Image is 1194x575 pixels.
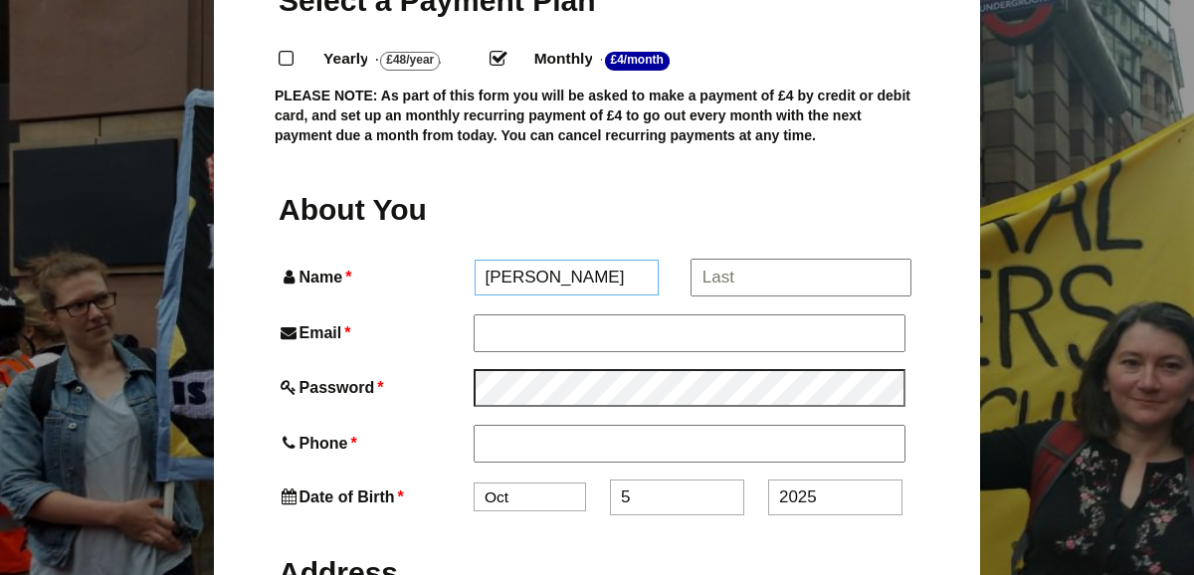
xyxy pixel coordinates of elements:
input: First [475,260,660,295]
label: Password [279,374,470,401]
input: Last [691,259,912,296]
label: Yearly - . [305,45,490,74]
label: Email [279,319,470,346]
strong: £4/Month [605,52,670,71]
label: Monthly - . [516,45,719,74]
strong: £48/Year [380,52,440,71]
label: Phone [279,430,470,457]
label: Date of Birth [279,483,470,510]
h2: About You [279,190,470,229]
label: Name [279,264,471,290]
